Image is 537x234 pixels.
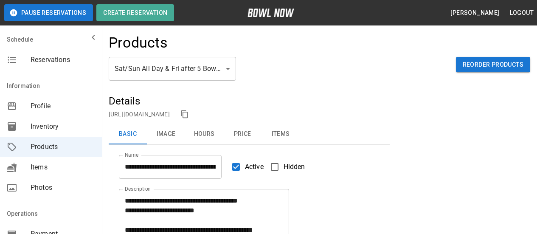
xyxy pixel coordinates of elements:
button: [PERSON_NAME] [447,5,503,21]
a: [URL][DOMAIN_NAME] [109,111,170,118]
button: Create Reservation [96,4,174,21]
span: Reservations [31,55,95,65]
span: Items [31,162,95,172]
img: logo [247,8,294,17]
button: copy link [178,108,191,121]
span: Photos [31,183,95,193]
button: Image [147,124,185,144]
div: basic tabs example [109,124,390,144]
span: Hidden [284,162,305,172]
span: Active [245,162,264,172]
label: Hidden products will not be visible to customers. You can still create and use them for bookings. [266,158,305,176]
button: Logout [506,5,537,21]
h4: Products [109,34,168,52]
button: Pause Reservations [4,4,93,21]
span: Inventory [31,121,95,132]
button: Reorder Products [456,57,530,73]
button: Hours [185,124,223,144]
div: Sat/Sun All Day & Fri after 5 Bowling (Hourly) [109,57,236,81]
button: Price [223,124,261,144]
button: Items [261,124,300,144]
span: Profile [31,101,95,111]
h5: Details [109,94,390,108]
button: Basic [109,124,147,144]
span: Products [31,142,95,152]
